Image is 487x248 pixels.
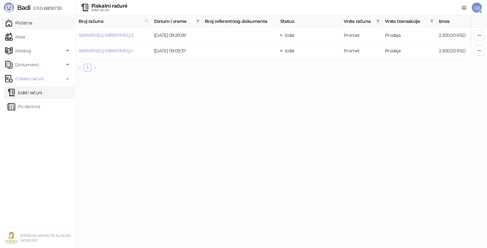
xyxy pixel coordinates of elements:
[15,72,44,85] span: Fiskalni računi
[76,64,84,71] li: Prethodna strana
[79,48,133,54] a: S8RW9VEQ-S8RW9VEQ-1
[79,18,142,25] span: Broj računa
[91,64,99,71] li: Sledeća strana
[278,15,341,28] th: Status
[152,43,202,59] td: [DATE] 09:09:37
[91,64,99,71] button: right
[382,15,436,28] th: Vrsta transakcije
[382,28,436,43] td: Prodaja
[30,5,62,11] span: 3.11.0-b80b730
[472,3,482,13] span: ER
[20,233,70,243] small: [PERSON_NAME] PR AURORA SKINCARE
[79,32,134,38] a: S8RW9VEQ-S8RW9VEQ-2
[91,9,127,12] div: Izdati računi
[375,16,381,26] span: filter
[429,16,435,26] span: filter
[152,28,202,43] td: [DATE] 09:29:09
[8,86,42,99] a: Izdati računi
[5,232,18,244] img: 64x64-companyLogo-49a89dee-dabe-4d7e-87b5-030737ade40e.jpeg
[91,3,127,9] div: Fiskalni računi
[154,18,193,25] span: Datum i vreme
[84,64,91,71] a: 1
[341,43,382,59] td: Promet
[430,19,434,23] span: filter
[436,43,481,59] td: 2.300,00 RSD
[76,43,152,59] td: S8RW9VEQ-S8RW9VEQ-1
[76,64,84,71] button: left
[341,15,382,28] th: Vrsta računa
[195,16,201,26] span: filter
[4,3,14,13] img: Logo
[15,58,39,71] span: Dokumenti
[17,4,30,11] span: Badi
[5,16,32,29] a: Početna
[196,19,200,23] span: filter
[344,18,373,25] span: Vrsta računa
[436,28,481,43] td: 2.300,00 RSD
[459,3,469,13] a: Dokumentacija
[202,15,278,28] th: Broj referentnog dokumenta
[15,44,31,57] span: Katalog
[78,66,82,69] span: left
[93,66,97,69] span: right
[376,19,380,23] span: filter
[285,32,295,38] span: Izdat
[8,100,40,113] a: Po danima
[439,18,472,25] span: Iznos
[341,28,382,43] td: Promet
[285,48,295,54] span: Izdat
[76,15,152,28] th: Broj računa
[382,43,436,59] td: Prodaja
[5,30,25,43] a: Kasa
[76,28,152,43] td: S8RW9VEQ-S8RW9VEQ-2
[385,18,427,25] span: Vrsta transakcije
